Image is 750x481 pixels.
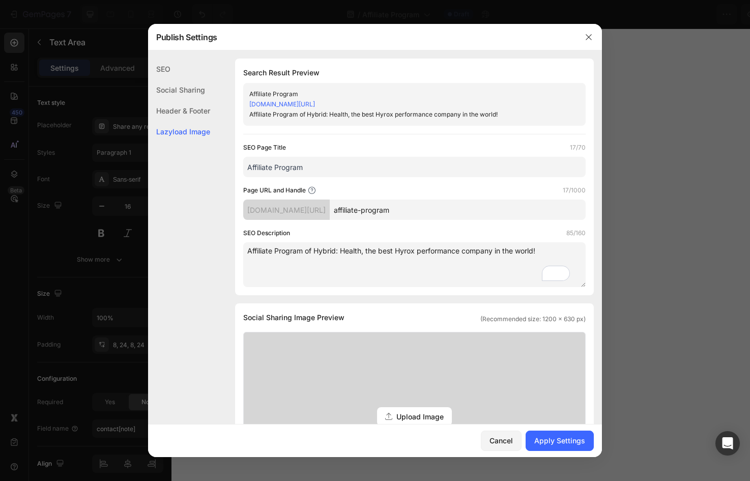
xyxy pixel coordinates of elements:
label: SEO Description [243,228,290,238]
div: [DOMAIN_NAME][URL] [243,200,330,220]
button: Cancel [481,431,522,451]
div: Publish Settings [148,24,575,50]
div: Affiliate Program of Hybrid: Health, the best Hyrox performance company in the world! [249,109,563,120]
span: Upload Image [396,411,444,422]
textarea: To enrich screen reader interactions, please activate Accessibility in Grammarly extension settings [243,242,586,287]
a: [DOMAIN_NAME][URL] [249,100,315,108]
label: Page URL and Handle [243,185,306,195]
h1: Search Result Preview [243,67,586,79]
div: SEO [148,59,210,79]
span: Social Sharing Image Preview [243,312,344,324]
div: Social Sharing [148,79,210,100]
div: Apply Settings [534,435,585,446]
div: Header & Footer [148,100,210,121]
div: Cancel [489,435,513,446]
button: Apply Settings [526,431,594,451]
div: Affiliate Program [249,89,563,99]
div: Lazyload Image [148,121,210,142]
input: Handle [330,200,586,220]
label: 17/1000 [563,185,586,195]
label: SEO Page Title [243,143,286,153]
label: 85/160 [566,228,586,238]
label: 17/70 [570,143,586,153]
input: Title [243,157,586,177]
div: Open Intercom Messenger [715,431,740,456]
span: (Recommended size: 1200 x 630 px) [480,315,586,324]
